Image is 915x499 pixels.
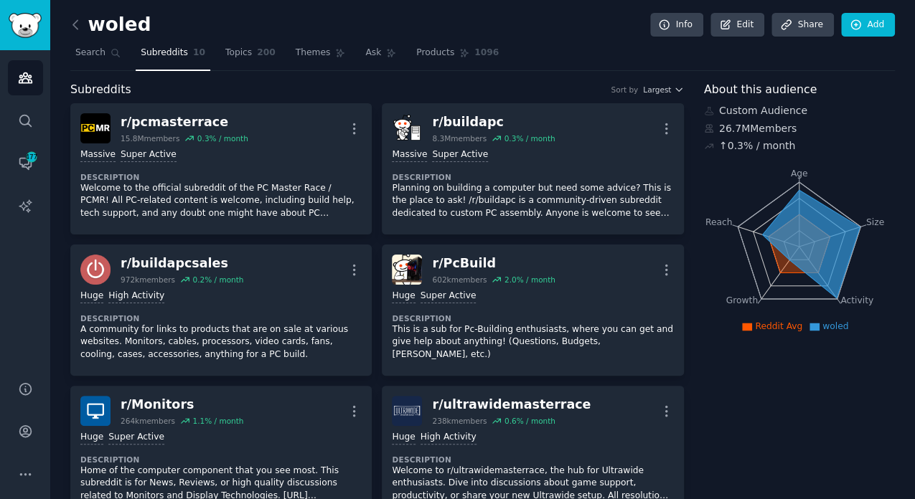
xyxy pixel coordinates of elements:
[121,133,179,143] div: 15.8M members
[421,290,477,303] div: Super Active
[432,255,555,272] div: r/ PcBuild
[121,275,175,285] div: 972k members
[865,217,883,227] tspan: Size
[771,13,833,37] a: Share
[80,396,111,426] img: Monitors
[382,103,683,234] a: buildapcr/buildapc8.3Mmembers0.3% / monthMassiveSuper ActiveDescriptionPlanning on building a com...
[822,321,848,331] span: woled
[121,113,248,131] div: r/ pcmasterrace
[121,416,175,426] div: 264k members
[108,290,164,303] div: High Activity
[257,47,276,60] span: 200
[70,244,372,376] a: buildapcsalesr/buildapcsales972kmembers0.2% / monthHugeHigh ActivityDescriptionA community for li...
[504,133,555,143] div: 0.3 % / month
[192,275,243,285] div: 0.2 % / month
[392,148,427,162] div: Massive
[80,172,362,182] dt: Description
[121,255,243,272] div: r/ buildapcsales
[70,42,126,71] a: Search
[9,13,42,38] img: GummySearch logo
[70,103,372,234] a: pcmasterracer/pcmasterrace15.8Mmembers0.3% / monthMassiveSuper ActiveDescriptionWelcome to the of...
[291,42,351,71] a: Themes
[421,431,477,445] div: High Activity
[197,133,248,143] div: 0.3 % / month
[643,85,684,95] button: Largest
[225,47,252,60] span: Topics
[75,47,105,60] span: Search
[121,396,243,414] div: r/ Monitors
[392,323,673,361] p: This is a sub for Pc-Building enthusiasts, where you can get and give help about anything! (Quest...
[726,295,757,305] tspan: Growth
[80,290,103,303] div: Huge
[710,13,764,37] a: Edit
[80,323,362,361] p: A community for links to products that are on sale at various websites. Monitors, cables, process...
[411,42,504,71] a: Products1096
[474,47,499,60] span: 1096
[121,148,177,162] div: Super Active
[392,255,422,285] img: PcBuild
[392,313,673,323] dt: Description
[8,146,43,181] a: 477
[432,396,591,414] div: r/ ultrawidemasterrace
[719,138,795,153] div: ↑ 0.3 % / month
[108,431,164,445] div: Super Active
[392,172,673,182] dt: Description
[192,416,243,426] div: 1.1 % / month
[650,13,703,37] a: Info
[193,47,205,60] span: 10
[365,47,381,60] span: Ask
[80,182,362,220] p: Welcome to the official subreddit of the PC Master Race / PCMR! All PC-related content is welcome...
[704,81,817,99] span: About this audience
[382,244,683,376] a: PcBuildr/PcBuild602kmembers2.0% / monthHugeSuper ActiveDescriptionThis is a sub for Pc-Building e...
[80,113,111,143] img: pcmasterrace
[505,416,555,426] div: 0.6 % / month
[840,295,873,305] tspan: Activity
[80,313,362,323] dt: Description
[80,255,111,285] img: buildapcsales
[392,113,422,143] img: buildapc
[432,416,487,426] div: 238k members
[705,217,733,227] tspan: Reach
[416,47,454,60] span: Products
[70,81,131,99] span: Subreddits
[432,275,487,285] div: 602k members
[841,13,895,37] a: Add
[432,148,488,162] div: Super Active
[611,85,638,95] div: Sort by
[755,321,802,331] span: Reddit Avg
[432,113,555,131] div: r/ buildapc
[296,47,331,60] span: Themes
[704,121,895,136] div: 26.7M Members
[360,42,401,71] a: Ask
[643,85,671,95] span: Largest
[392,182,673,220] p: Planning on building a computer but need some advice? This is the place to ask! /r/buildapc is a ...
[220,42,281,71] a: Topics200
[80,431,103,445] div: Huge
[80,148,116,162] div: Massive
[505,275,555,285] div: 2.0 % / month
[25,152,38,162] span: 477
[790,168,807,179] tspan: Age
[432,133,487,143] div: 8.3M members
[392,455,673,465] dt: Description
[392,396,422,426] img: ultrawidemasterrace
[704,103,895,118] div: Custom Audience
[80,455,362,465] dt: Description
[136,42,210,71] a: Subreddits10
[392,290,415,303] div: Huge
[392,431,415,445] div: Huge
[141,47,188,60] span: Subreddits
[70,14,151,37] h2: woled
